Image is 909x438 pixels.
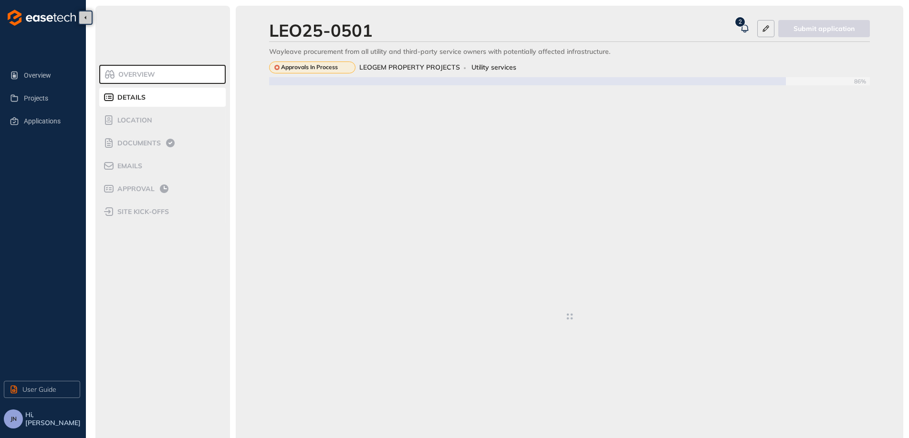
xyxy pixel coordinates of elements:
span: Hi, [PERSON_NAME] [25,411,82,427]
button: JN [4,409,23,428]
span: User Guide [22,384,56,395]
span: Approval [115,185,155,193]
span: Applications [24,112,73,131]
span: 2 [739,19,742,25]
sup: 2 [735,17,745,27]
span: LEOGEM PROPERTY PROJECTS [359,63,460,71]
span: Utility services [471,63,516,71]
span: Projects [24,89,73,108]
span: Overview [24,66,73,85]
span: Documents [115,139,161,147]
img: logo [8,10,76,26]
span: Overview [115,71,155,79]
div: Wayleave procurement from all utility and third-party service owners with potentially affected in... [269,48,870,56]
span: Details [115,93,146,102]
div: LEO25-0501 [269,20,373,41]
button: User Guide [4,381,80,398]
span: 86% [854,78,870,85]
span: Location [115,116,152,124]
span: JN [10,416,17,422]
span: Approvals In Process [281,64,338,71]
span: Emails [115,162,142,170]
span: site kick-offs [115,208,169,216]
